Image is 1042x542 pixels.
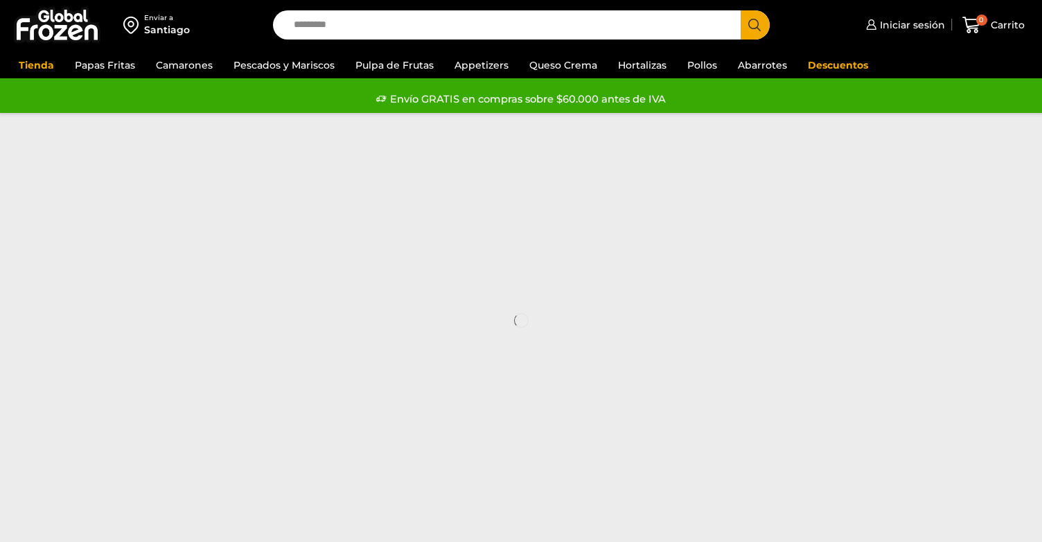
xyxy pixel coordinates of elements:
[741,10,770,40] button: Search button
[144,23,190,37] div: Santiago
[987,18,1025,32] span: Carrito
[522,52,604,78] a: Queso Crema
[959,9,1028,42] a: 0 Carrito
[227,52,342,78] a: Pescados y Mariscos
[448,52,515,78] a: Appetizers
[348,52,441,78] a: Pulpa de Frutas
[801,52,875,78] a: Descuentos
[731,52,794,78] a: Abarrotes
[123,13,144,37] img: address-field-icon.svg
[611,52,673,78] a: Hortalizas
[863,11,945,39] a: Iniciar sesión
[68,52,142,78] a: Papas Fritas
[149,52,220,78] a: Camarones
[876,18,945,32] span: Iniciar sesión
[976,15,987,26] span: 0
[12,52,61,78] a: Tienda
[680,52,724,78] a: Pollos
[144,13,190,23] div: Enviar a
